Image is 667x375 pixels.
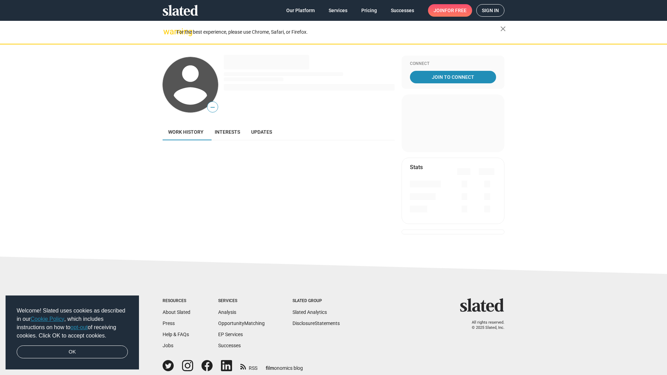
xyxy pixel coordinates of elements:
[163,124,209,140] a: Work history
[163,298,190,304] div: Resources
[361,4,377,17] span: Pricing
[410,164,423,171] mat-card-title: Stats
[71,324,88,330] a: opt-out
[323,4,353,17] a: Services
[411,71,495,83] span: Join To Connect
[428,4,472,17] a: Joinfor free
[17,345,128,359] a: dismiss cookie message
[31,316,64,322] a: Cookie Policy
[163,320,175,326] a: Press
[218,320,265,326] a: OpportunityMatching
[410,61,496,67] div: Connect
[293,309,327,315] a: Slated Analytics
[445,4,467,17] span: for free
[266,359,303,372] a: filmonomics blog
[218,298,265,304] div: Services
[176,27,500,37] div: For the best experience, please use Chrome, Safari, or Firefox.
[281,4,320,17] a: Our Platform
[464,320,504,330] p: All rights reserved. © 2025 Slated, Inc.
[163,27,172,36] mat-icon: warning
[163,343,173,348] a: Jobs
[215,129,240,135] span: Interests
[329,4,347,17] span: Services
[476,4,504,17] a: Sign in
[246,124,278,140] a: Updates
[6,295,139,370] div: cookieconsent
[286,4,315,17] span: Our Platform
[163,332,189,337] a: Help & FAQs
[385,4,420,17] a: Successes
[499,25,507,33] mat-icon: close
[391,4,414,17] span: Successes
[251,129,272,135] span: Updates
[410,71,496,83] a: Join To Connect
[218,309,236,315] a: Analysis
[293,298,340,304] div: Slated Group
[482,5,499,16] span: Sign in
[209,124,246,140] a: Interests
[293,320,340,326] a: DisclosureStatements
[434,4,467,17] span: Join
[218,343,241,348] a: Successes
[356,4,382,17] a: Pricing
[218,332,243,337] a: EP Services
[163,309,190,315] a: About Slated
[207,103,218,112] span: —
[168,129,204,135] span: Work history
[266,365,274,371] span: film
[17,307,128,340] span: Welcome! Slated uses cookies as described in our , which includes instructions on how to of recei...
[240,361,257,372] a: RSS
